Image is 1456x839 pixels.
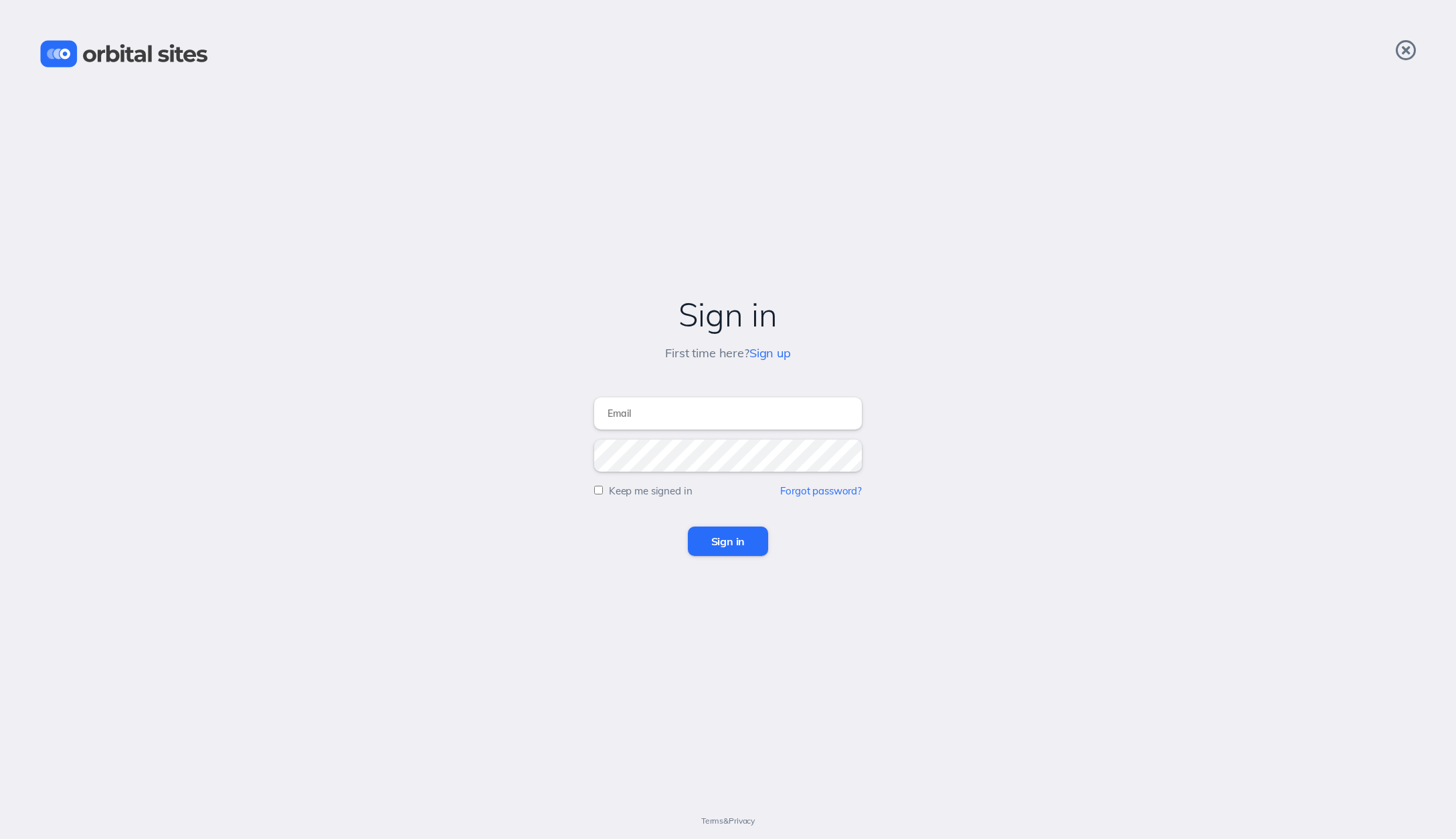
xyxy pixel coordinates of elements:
a: Forgot password? [780,484,862,497]
a: Privacy [729,816,755,826]
input: Email [594,397,862,430]
label: Keep me signed in [609,484,693,497]
input: Sign in [688,527,769,556]
h5: First time here? [665,347,791,361]
a: Sign up [749,345,791,361]
img: Orbital Sites Logo [40,40,208,68]
h2: Sign in [13,296,1443,333]
a: Terms [701,816,723,826]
